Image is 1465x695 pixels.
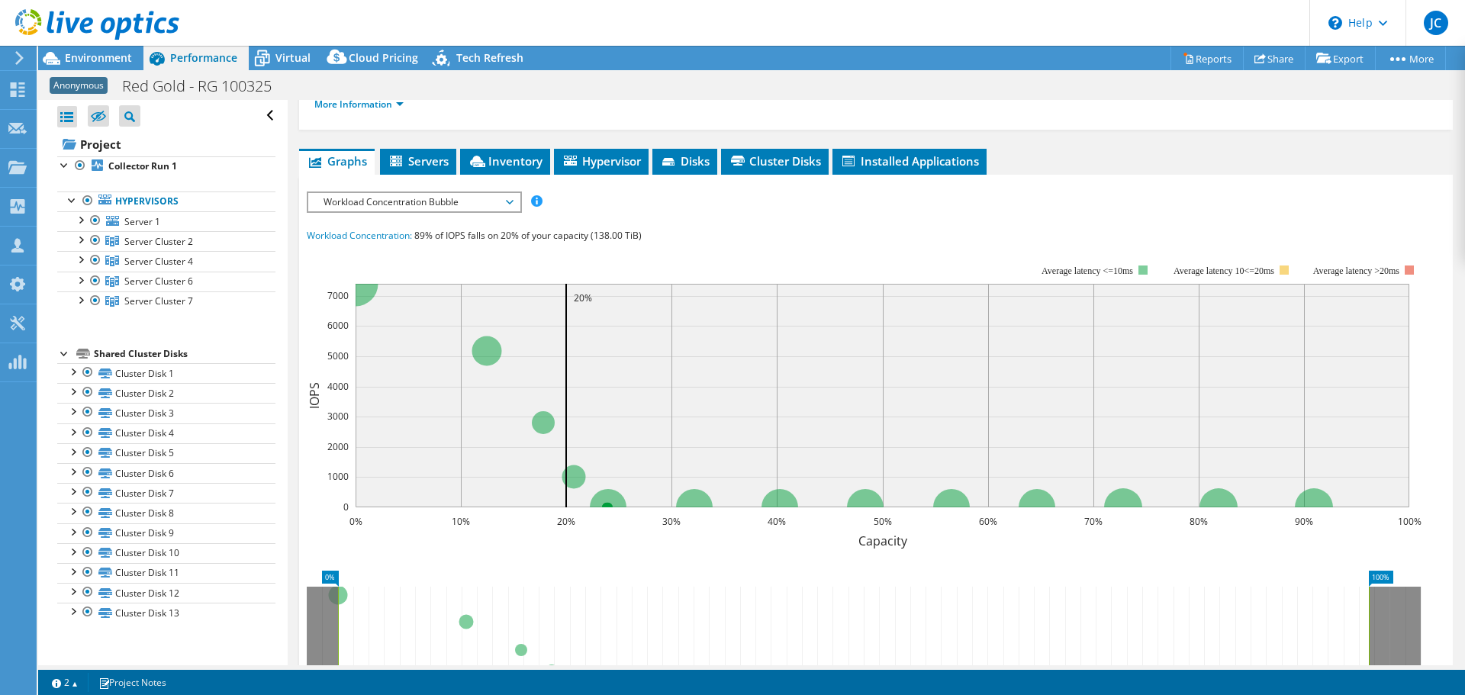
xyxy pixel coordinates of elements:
a: More [1375,47,1446,70]
a: Cluster Disk 9 [57,523,275,543]
text: 2000 [327,440,349,453]
a: Cluster Disk 4 [57,423,275,443]
a: Project Notes [88,673,177,692]
text: 7000 [327,289,349,302]
span: Workload Concentration: [307,229,412,242]
span: Installed Applications [840,153,979,169]
a: Cluster Disk 1 [57,363,275,383]
text: Capacity [858,533,908,549]
text: 100% [1398,515,1422,528]
a: Export [1305,47,1376,70]
a: Collector Run 1 [57,156,275,176]
a: Server Cluster 7 [57,291,275,311]
text: 10% [452,515,470,528]
span: Server Cluster 4 [124,255,193,268]
text: 40% [768,515,786,528]
text: 50% [874,515,892,528]
span: Servers [388,153,449,169]
a: Reports [1170,47,1244,70]
span: Inventory [468,153,543,169]
span: Environment [65,50,132,65]
text: 0% [349,515,362,528]
span: Virtual [275,50,311,65]
h1: Red Gold - RG 100325 [115,78,295,95]
b: Collector Run 1 [108,159,177,172]
a: Cluster Disk 5 [57,443,275,463]
span: Graphs [307,153,367,169]
text: 90% [1295,515,1313,528]
span: Disks [660,153,710,169]
tspan: Average latency <=10ms [1042,265,1133,276]
text: IOPS [306,382,323,409]
text: Average latency >20ms [1313,265,1399,276]
span: Performance [170,50,237,65]
tspan: Average latency 10<=20ms [1174,265,1274,276]
text: 6000 [327,319,349,332]
text: 20% [574,291,592,304]
text: 4000 [327,380,349,393]
span: 89% of IOPS falls on 20% of your capacity (138.00 TiB) [414,229,642,242]
a: Cluster Disk 8 [57,503,275,523]
a: Server 1 [57,211,275,231]
a: Share [1243,47,1306,70]
span: Hypervisor [562,153,641,169]
span: Server Cluster 7 [124,294,193,307]
a: Server Cluster 2 [57,231,275,251]
span: Server 1 [124,215,160,228]
text: 70% [1084,515,1103,528]
span: Workload Concentration Bubble [316,193,512,211]
a: Server Cluster 6 [57,272,275,291]
span: Cloud Pricing [349,50,418,65]
svg: \n [1328,16,1342,30]
a: More Information [314,98,404,111]
span: Server Cluster 2 [124,235,193,248]
span: Tech Refresh [456,50,523,65]
span: Anonymous [50,77,108,94]
a: Cluster Disk 13 [57,603,275,623]
text: 60% [979,515,997,528]
span: JC [1424,11,1448,35]
a: Server Cluster 4 [57,251,275,271]
a: Cluster Disk 11 [57,563,275,583]
a: Cluster Disk 6 [57,463,275,483]
span: Cluster Disks [729,153,821,169]
text: 5000 [327,349,349,362]
text: 1000 [327,470,349,483]
a: Cluster Disk 12 [57,583,275,603]
a: 2 [41,673,89,692]
text: 80% [1190,515,1208,528]
span: Server Cluster 6 [124,275,193,288]
a: Project [57,132,275,156]
text: 20% [557,515,575,528]
text: 30% [662,515,681,528]
a: Cluster Disk 10 [57,543,275,563]
text: 3000 [327,410,349,423]
a: Cluster Disk 2 [57,383,275,403]
a: Cluster Disk 7 [57,483,275,503]
a: Hypervisors [57,191,275,211]
div: Shared Cluster Disks [94,345,275,363]
a: Cluster Disk 3 [57,403,275,423]
text: 0 [343,500,349,513]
